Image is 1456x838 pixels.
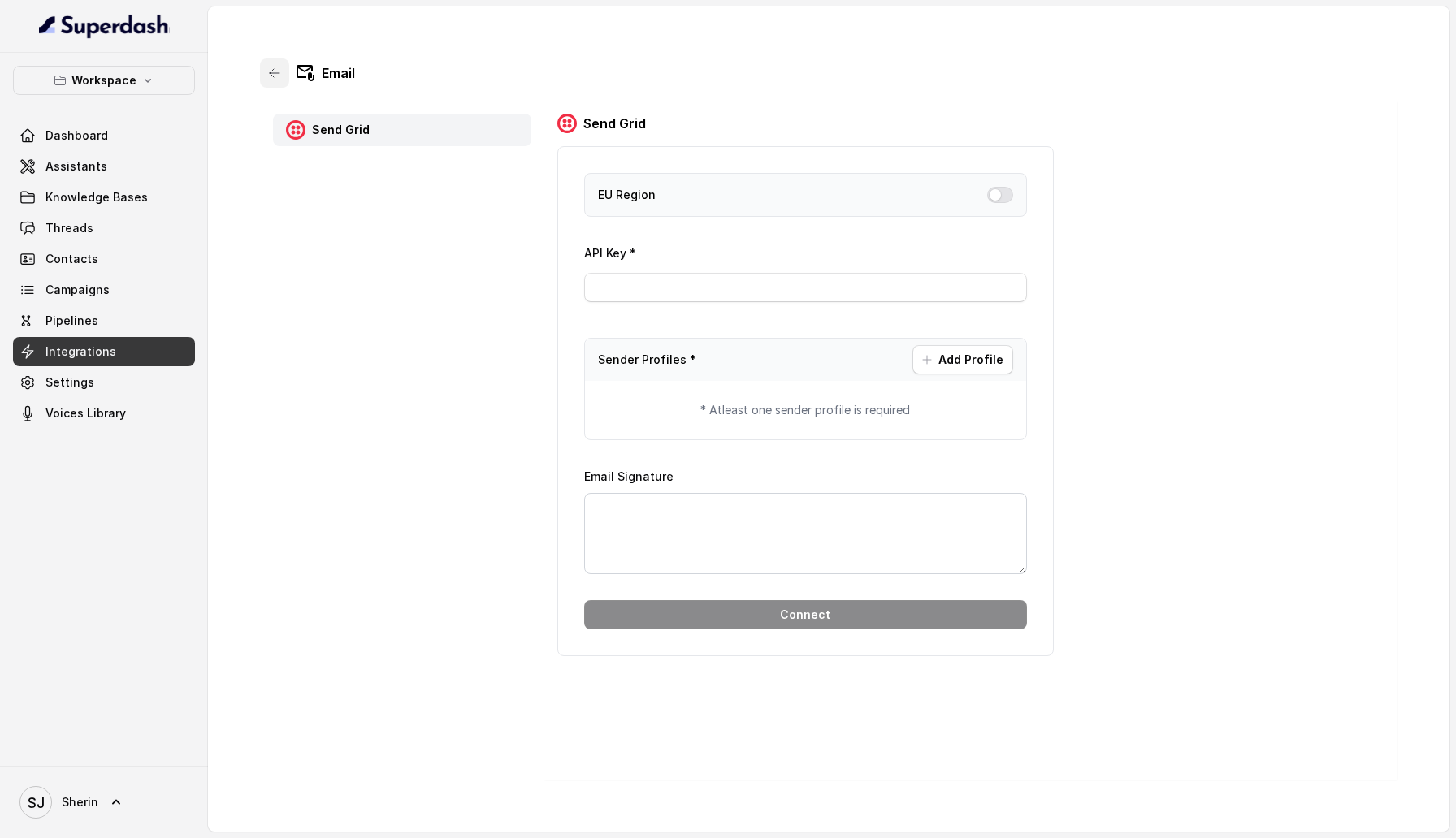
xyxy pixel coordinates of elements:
[71,71,136,90] p: Workspace
[912,345,1013,374] button: Add Profile
[312,122,370,138] p: Send Grid
[45,405,126,421] span: Voices Library
[598,352,696,368] p: Sender Profiles *
[322,63,355,83] p: Email
[13,183,195,212] a: Knowledge Bases
[45,189,148,205] span: Knowledge Bases
[13,275,195,305] a: Campaigns
[13,121,195,150] a: Dashboard
[13,306,195,335] a: Pipelines
[45,127,108,144] span: Dashboard
[45,374,94,391] span: Settings
[45,343,116,360] span: Integrations
[584,246,636,260] label: API Key *
[28,794,45,811] text: SJ
[13,214,195,243] a: Threads
[45,220,93,236] span: Threads
[45,158,107,175] span: Assistants
[13,399,195,428] a: Voices Library
[13,337,195,366] a: Integrations
[583,114,646,133] h3: Send Grid
[598,187,656,203] p: EU Region
[45,251,98,267] span: Contacts
[62,794,98,810] span: Sherin
[598,394,1013,426] div: * Atleast one sender profile is required
[45,313,98,329] span: Pipelines
[39,13,170,39] img: light.svg
[13,780,195,825] a: Sherin
[13,152,195,181] a: Assistants
[13,66,195,95] button: Workspace
[13,368,195,397] a: Settings
[584,469,674,483] label: Email Signature
[45,282,110,298] span: Campaigns
[13,244,195,274] a: Contacts
[584,600,1027,629] button: Connect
